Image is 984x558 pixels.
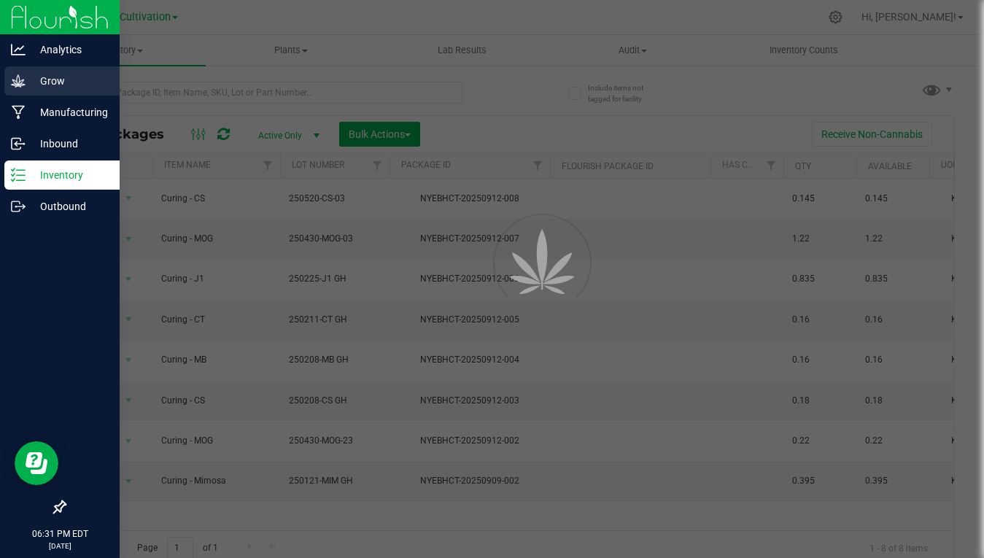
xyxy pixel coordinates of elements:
[26,72,113,90] p: Grow
[11,136,26,151] inline-svg: Inbound
[7,527,113,540] p: 06:31 PM EDT
[11,168,26,182] inline-svg: Inventory
[26,198,113,215] p: Outbound
[11,74,26,88] inline-svg: Grow
[26,41,113,58] p: Analytics
[15,441,58,485] iframe: Resource center
[11,105,26,120] inline-svg: Manufacturing
[11,42,26,57] inline-svg: Analytics
[26,135,113,152] p: Inbound
[26,166,113,184] p: Inventory
[7,540,113,551] p: [DATE]
[11,199,26,214] inline-svg: Outbound
[26,104,113,121] p: Manufacturing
